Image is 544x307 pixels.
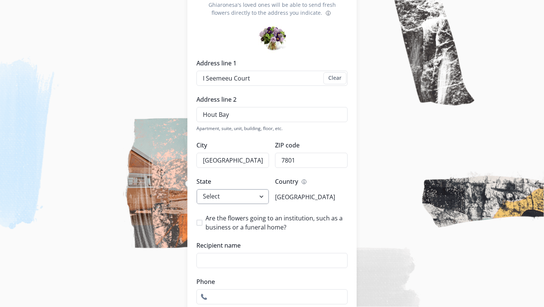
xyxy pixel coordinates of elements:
[300,177,309,186] button: Info
[206,214,348,232] span: Are the flowers going to an institution, such as a business or a funeral home?
[258,21,286,50] div: Preview of some flower bouquets
[196,277,343,286] label: Phone
[196,95,343,104] label: Address line 2
[275,192,335,202] p: [GEOGRAPHIC_DATA]
[196,177,264,186] label: State
[196,241,343,250] label: Recipient name
[275,177,343,187] label: Country
[275,153,348,168] input: 5 digits
[196,107,348,122] input: Optional
[275,141,343,150] label: ZIP code
[196,125,348,132] div: Apartment, suite, unit, building, floor, etc.
[196,141,264,150] label: City
[324,9,333,18] button: About flower deliveries
[323,72,346,84] button: Clear
[196,59,343,68] label: Address line 1
[196,1,348,18] p: Ghiaronesa's loved ones will be able to send fresh flowers directly to the address you indicate.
